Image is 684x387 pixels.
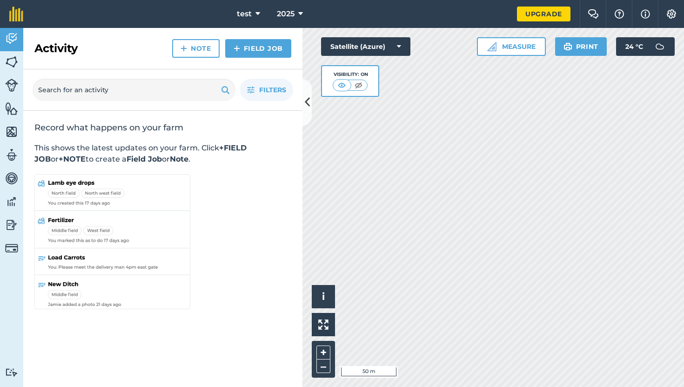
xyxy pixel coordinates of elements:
[9,7,23,21] img: fieldmargin Logo
[5,102,18,115] img: svg+xml;base64,PHN2ZyB4bWxucz0iaHR0cDovL3d3dy53My5vcmcvMjAwMC9zdmciIHdpZHRoPSI1NiIgaGVpZ2h0PSI2MC...
[322,291,325,302] span: i
[641,8,650,20] img: svg+xml;base64,PHN2ZyB4bWxucz0iaHR0cDovL3d3dy53My5vcmcvMjAwMC9zdmciIHdpZHRoPSIxNyIgaGVpZ2h0PSIxNy...
[5,55,18,69] img: svg+xml;base64,PHN2ZyB4bWxucz0iaHR0cDovL3d3dy53My5vcmcvMjAwMC9zdmciIHdpZHRoPSI1NiIgaGVpZ2h0PSI2MC...
[5,79,18,92] img: svg+xml;base64,PD94bWwgdmVyc2lvbj0iMS4wIiBlbmNvZGluZz0idXRmLTgiPz4KPCEtLSBHZW5lcmF0b3I6IEFkb2JlIE...
[59,155,86,163] strong: +NOTE
[333,71,368,78] div: Visibility: On
[487,42,496,51] img: Ruler icon
[259,85,286,95] span: Filters
[5,171,18,185] img: svg+xml;base64,PD94bWwgdmVyc2lvbj0iMS4wIiBlbmNvZGluZz0idXRmLTgiPz4KPCEtLSBHZW5lcmF0b3I6IEFkb2JlIE...
[225,39,291,58] a: Field Job
[33,79,235,101] input: Search for an activity
[5,32,18,46] img: svg+xml;base64,PD94bWwgdmVyc2lvbj0iMS4wIiBlbmNvZGluZz0idXRmLTgiPz4KPCEtLSBHZW5lcmF0b3I6IEFkb2JlIE...
[181,43,187,54] img: svg+xml;base64,PHN2ZyB4bWxucz0iaHR0cDovL3d3dy53My5vcmcvMjAwMC9zdmciIHdpZHRoPSIxNCIgaGVpZ2h0PSIyNC...
[666,9,677,19] img: A cog icon
[5,195,18,209] img: svg+xml;base64,PD94bWwgdmVyc2lvbj0iMS4wIiBlbmNvZGluZz0idXRmLTgiPz4KPCEtLSBHZW5lcmF0b3I6IEFkb2JlIE...
[477,37,546,56] button: Measure
[5,242,18,255] img: svg+xml;base64,PD94bWwgdmVyc2lvbj0iMS4wIiBlbmNvZGluZz0idXRmLTgiPz4KPCEtLSBHZW5lcmF0b3I6IEFkb2JlIE...
[353,81,364,90] img: svg+xml;base64,PHN2ZyB4bWxucz0iaHR0cDovL3d3dy53My5vcmcvMjAwMC9zdmciIHdpZHRoPSI1MCIgaGVpZ2h0PSI0MC...
[221,84,230,95] img: svg+xml;base64,PHN2ZyB4bWxucz0iaHR0cDovL3d3dy53My5vcmcvMjAwMC9zdmciIHdpZHRoPSIxOSIgaGVpZ2h0PSIyNC...
[277,8,295,20] span: 2025
[316,346,330,360] button: +
[5,218,18,232] img: svg+xml;base64,PD94bWwgdmVyc2lvbj0iMS4wIiBlbmNvZGluZz0idXRmLTgiPz4KPCEtLSBHZW5lcmF0b3I6IEFkb2JlIE...
[127,155,162,163] strong: Field Job
[318,319,329,330] img: Four arrows, one pointing top left, one top right, one bottom right and the last bottom left
[563,41,572,52] img: svg+xml;base64,PHN2ZyB4bWxucz0iaHR0cDovL3d3dy53My5vcmcvMjAwMC9zdmciIHdpZHRoPSIxOSIgaGVpZ2h0PSIyNC...
[34,41,78,56] h2: Activity
[34,143,291,165] p: This shows the latest updates on your farm. Click or to create a or .
[34,122,291,133] h2: Record what happens on your farm
[336,81,348,90] img: svg+xml;base64,PHN2ZyB4bWxucz0iaHR0cDovL3d3dy53My5vcmcvMjAwMC9zdmciIHdpZHRoPSI1MCIgaGVpZ2h0PSI0MC...
[5,148,18,162] img: svg+xml;base64,PD94bWwgdmVyc2lvbj0iMS4wIiBlbmNvZGluZz0idXRmLTgiPz4KPCEtLSBHZW5lcmF0b3I6IEFkb2JlIE...
[237,8,252,20] span: test
[555,37,607,56] button: Print
[625,37,643,56] span: 24 ° C
[316,360,330,373] button: –
[321,37,410,56] button: Satellite (Azure)
[172,39,220,58] a: Note
[650,37,669,56] img: svg+xml;base64,PD94bWwgdmVyc2lvbj0iMS4wIiBlbmNvZGluZz0idXRmLTgiPz4KPCEtLSBHZW5lcmF0b3I6IEFkb2JlIE...
[5,368,18,377] img: svg+xml;base64,PD94bWwgdmVyc2lvbj0iMS4wIiBlbmNvZGluZz0idXRmLTgiPz4KPCEtLSBHZW5lcmF0b3I6IEFkb2JlIE...
[588,9,599,19] img: Two speech bubbles overlapping with the left bubble in the forefront
[517,7,570,21] a: Upgrade
[5,125,18,139] img: svg+xml;base64,PHN2ZyB4bWxucz0iaHR0cDovL3d3dy53My5vcmcvMjAwMC9zdmciIHdpZHRoPSI1NiIgaGVpZ2h0PSI2MC...
[614,9,625,19] img: A question mark icon
[616,37,675,56] button: 24 °C
[234,43,240,54] img: svg+xml;base64,PHN2ZyB4bWxucz0iaHR0cDovL3d3dy53My5vcmcvMjAwMC9zdmciIHdpZHRoPSIxNCIgaGVpZ2h0PSIyNC...
[312,285,335,308] button: i
[170,155,188,163] strong: Note
[240,79,293,101] button: Filters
